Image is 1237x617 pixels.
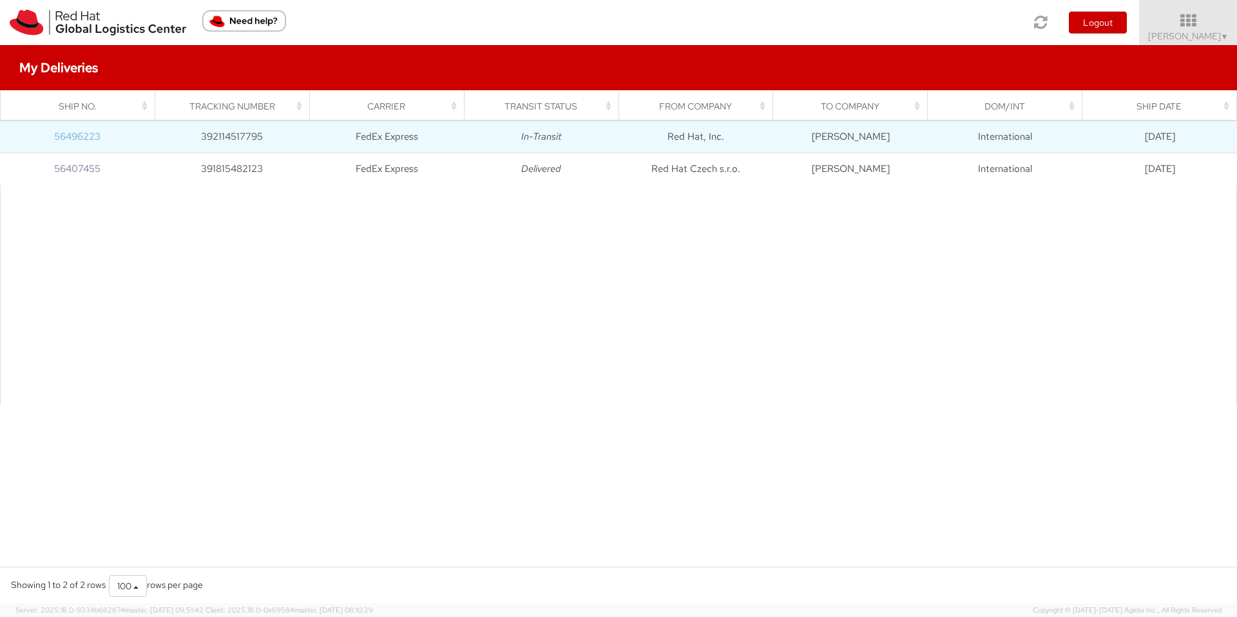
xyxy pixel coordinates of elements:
td: [DATE] [1082,120,1237,153]
span: [PERSON_NAME] [1148,30,1229,42]
div: Ship Date [1094,100,1232,113]
div: Dom/Int [939,100,1078,113]
button: Logout [1069,12,1127,33]
span: Showing 1 to 2 of 2 rows [11,579,106,591]
td: FedEx Express [309,153,464,185]
a: 56496223 [54,130,101,143]
td: [DATE] [1082,153,1237,185]
td: FedEx Express [309,120,464,153]
td: 391815482123 [155,153,309,185]
span: master, [DATE] 08:10:29 [294,605,373,614]
img: rh-logistics-00dfa346123c4ec078e1.svg [10,10,186,35]
td: International [928,120,1082,153]
div: To Company [785,100,923,113]
td: 392114517795 [155,120,309,153]
td: [PERSON_NAME] [773,153,928,185]
td: International [928,153,1082,185]
i: Delivered [521,162,561,175]
td: Red Hat Czech s.r.o. [618,153,773,185]
div: Tracking Number [166,100,305,113]
button: 100 [109,575,147,597]
span: 100 [117,580,131,592]
div: From Company [630,100,769,113]
div: rows per page [109,575,203,597]
td: Red Hat, Inc. [618,120,773,153]
button: Need help? [202,10,286,32]
div: Carrier [321,100,459,113]
div: Ship No. [12,100,151,113]
span: ▼ [1221,32,1229,42]
span: Copyright © [DATE]-[DATE] Agistix Inc., All Rights Reserved [1033,605,1222,616]
h4: My Deliveries [19,61,98,75]
span: Client: 2025.18.0-0e69584 [206,605,373,614]
a: 56407455 [54,162,101,175]
td: [PERSON_NAME] [773,120,928,153]
span: Server: 2025.18.0-9334b682874 [15,605,204,614]
span: master, [DATE] 09:51:42 [125,605,204,614]
div: Transit Status [475,100,614,113]
i: In-Transit [521,130,562,143]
